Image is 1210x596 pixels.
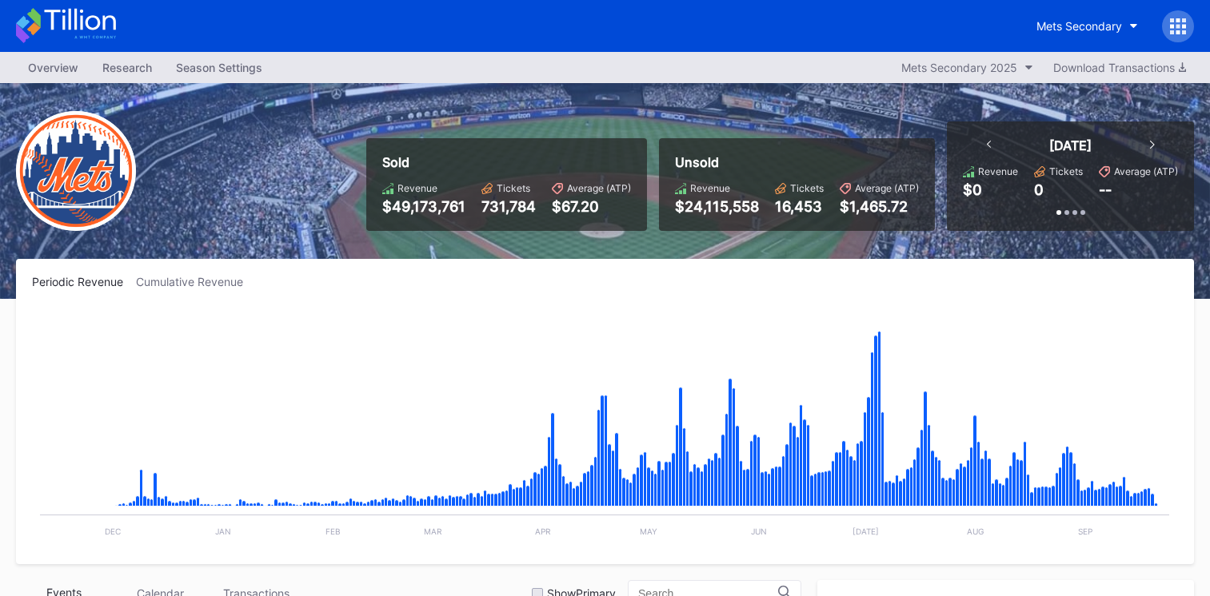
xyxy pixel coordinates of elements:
button: Download Transactions [1045,57,1194,78]
div: Cumulative Revenue [136,275,256,288]
svg: Chart title [32,308,1177,548]
div: Tickets [497,182,530,194]
div: Mets Secondary 2025 [901,61,1017,74]
div: -- [1099,181,1112,198]
img: New-York-Mets-Transparent.png [16,111,136,231]
div: [DATE] [1049,137,1092,153]
text: Aug [967,526,984,536]
text: Apr [535,526,551,536]
button: Mets Secondary 2025 [893,57,1041,78]
text: [DATE] [853,526,879,536]
a: Season Settings [164,56,274,79]
text: May [640,526,657,536]
div: 16,453 [775,198,824,215]
div: $24,115,558 [675,198,759,215]
a: Overview [16,56,90,79]
text: Jun [751,526,767,536]
button: Mets Secondary [1024,11,1150,41]
div: Revenue [397,182,437,194]
div: Average (ATP) [567,182,631,194]
text: Sep [1078,526,1092,536]
text: Feb [325,526,341,536]
div: Periodic Revenue [32,275,136,288]
div: 731,784 [481,198,536,215]
div: Sold [382,154,631,170]
text: Jan [215,526,231,536]
div: $0 [963,181,982,198]
div: $1,465.72 [840,198,919,215]
div: Mets Secondary [1036,19,1122,33]
div: Tickets [790,182,824,194]
div: Average (ATP) [855,182,919,194]
div: 0 [1034,181,1044,198]
text: Mar [424,526,442,536]
div: Tickets [1049,165,1083,177]
a: Research [90,56,164,79]
div: $67.20 [552,198,631,215]
div: Unsold [675,154,919,170]
div: Download Transactions [1053,61,1186,74]
div: Revenue [690,182,730,194]
div: $49,173,761 [382,198,465,215]
div: Revenue [978,165,1018,177]
text: Dec [105,526,121,536]
div: Average (ATP) [1114,165,1178,177]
